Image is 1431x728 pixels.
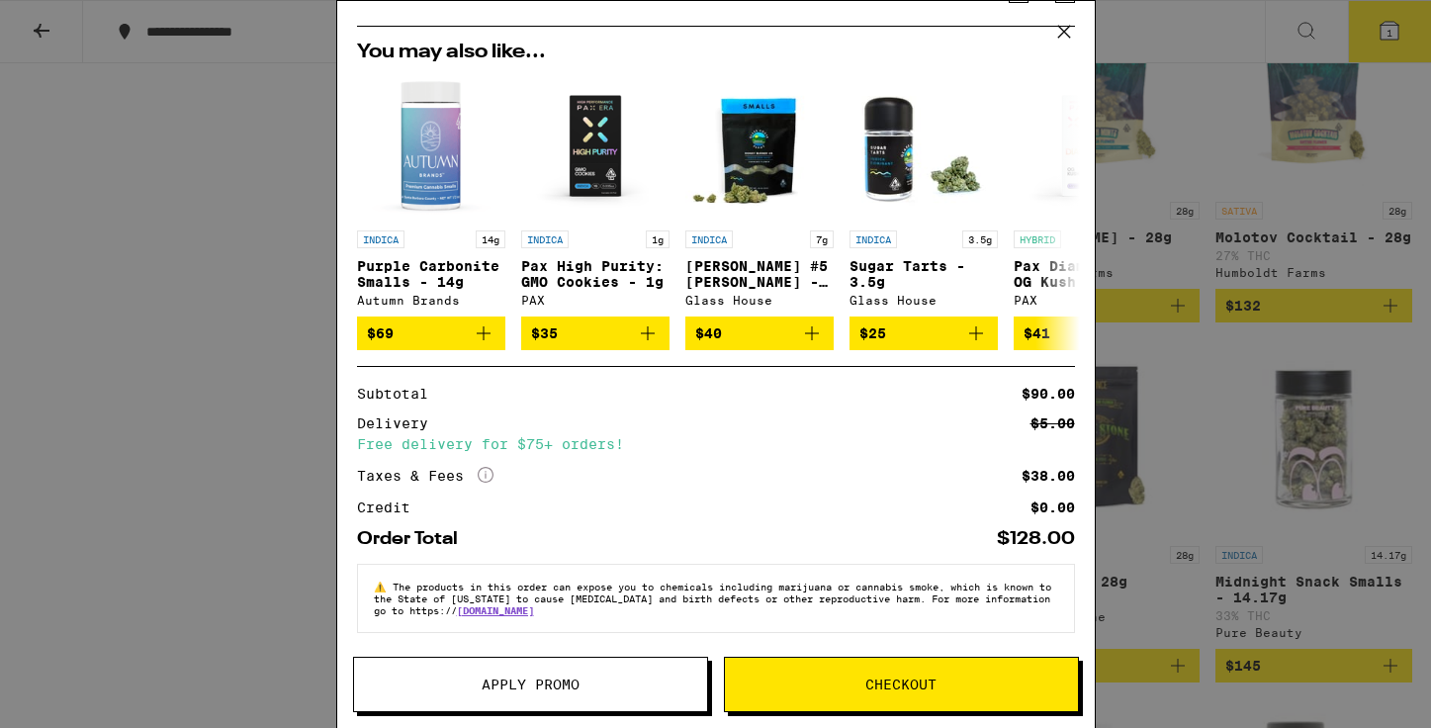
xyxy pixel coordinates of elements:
[521,72,670,221] img: PAX - Pax High Purity: GMO Cookies - 1g
[357,258,505,290] p: Purple Carbonite Smalls - 14g
[374,581,1051,616] span: The products in this order can expose you to chemicals including marijuana or cannabis smoke, whi...
[357,416,442,430] div: Delivery
[1014,258,1162,290] p: Pax Diamonds : OG Kush - 1g
[1014,72,1162,221] img: PAX - Pax Diamonds : OG Kush - 1g
[357,43,1075,62] h2: You may also like...
[357,530,472,548] div: Order Total
[521,258,670,290] p: Pax High Purity: GMO Cookies - 1g
[482,678,580,691] span: Apply Promo
[357,387,442,401] div: Subtotal
[685,72,834,317] a: Open page for Donny Burger #5 Smalls - 7g from Glass House
[521,294,670,307] div: PAX
[865,678,937,691] span: Checkout
[850,230,897,248] p: INDICA
[685,72,834,221] img: Glass House - Donny Burger #5 Smalls - 7g
[685,294,834,307] div: Glass House
[1030,416,1075,430] div: $5.00
[521,230,569,248] p: INDICA
[646,230,670,248] p: 1g
[724,657,1079,712] button: Checkout
[1024,325,1050,341] span: $41
[357,317,505,350] button: Add to bag
[12,14,142,30] span: Hi. Need any help?
[357,437,1075,451] div: Free delivery for $75+ orders!
[685,317,834,350] button: Add to bag
[685,230,733,248] p: INDICA
[695,325,722,341] span: $40
[1022,469,1075,483] div: $38.00
[962,230,998,248] p: 3.5g
[357,467,493,485] div: Taxes & Fees
[850,72,998,317] a: Open page for Sugar Tarts - 3.5g from Glass House
[374,581,393,592] span: ⚠️
[1014,317,1162,350] button: Add to bag
[521,317,670,350] button: Add to bag
[357,72,505,317] a: Open page for Purple Carbonite Smalls - 14g from Autumn Brands
[997,530,1075,548] div: $128.00
[850,72,998,221] img: Glass House - Sugar Tarts - 3.5g
[457,604,534,616] a: [DOMAIN_NAME]
[1030,500,1075,514] div: $0.00
[353,657,708,712] button: Apply Promo
[859,325,886,341] span: $25
[531,325,558,341] span: $35
[1022,387,1075,401] div: $90.00
[1014,294,1162,307] div: PAX
[810,230,834,248] p: 7g
[357,500,424,514] div: Credit
[850,317,998,350] button: Add to bag
[521,72,670,317] a: Open page for Pax High Purity: GMO Cookies - 1g from PAX
[357,294,505,307] div: Autumn Brands
[1014,230,1061,248] p: HYBRID
[357,72,505,221] img: Autumn Brands - Purple Carbonite Smalls - 14g
[357,230,404,248] p: INDICA
[850,294,998,307] div: Glass House
[1014,72,1162,317] a: Open page for Pax Diamonds : OG Kush - 1g from PAX
[476,230,505,248] p: 14g
[685,258,834,290] p: [PERSON_NAME] #5 [PERSON_NAME] - 7g
[367,325,394,341] span: $69
[850,258,998,290] p: Sugar Tarts - 3.5g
